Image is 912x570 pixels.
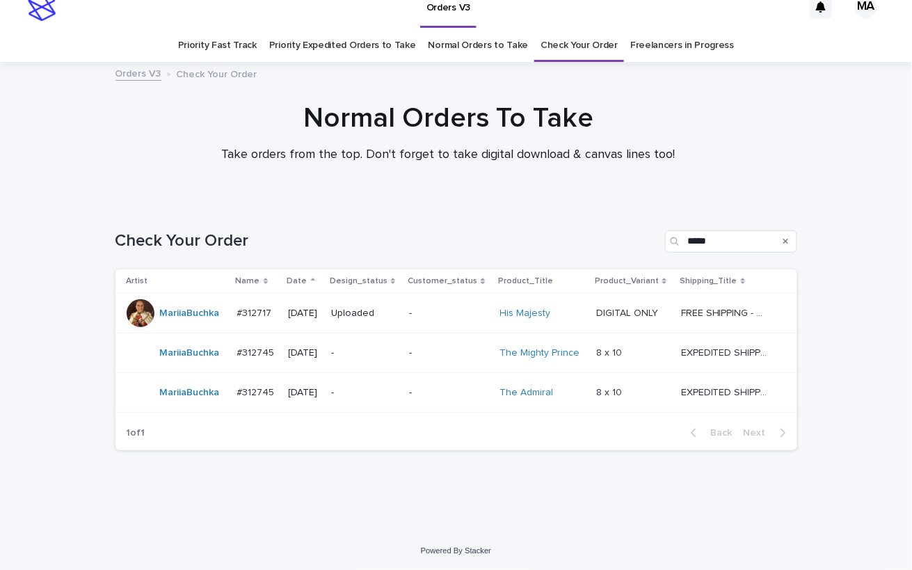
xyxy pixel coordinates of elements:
a: MariiaBuchka [160,308,220,319]
p: Uploaded [331,308,398,319]
p: 8 x 10 [596,384,625,399]
p: [DATE] [289,347,320,359]
p: Take orders from the top. Don't forget to take digital download & canvas lines too! [170,148,726,163]
p: EXPEDITED SHIPPING - preview in 1 business day; delivery up to 5 business days after your approval. [681,384,771,399]
p: FREE SHIPPING - preview in 1-2 business days, after your approval delivery will take 5-10 b.d. [681,305,771,319]
a: Freelancers in Progress [630,29,734,62]
p: #312745 [237,384,278,399]
button: Back [680,427,738,439]
p: Date [287,274,307,289]
button: Next [738,427,797,439]
p: Product_Title [499,274,554,289]
p: - [331,347,398,359]
p: - [409,347,488,359]
p: [DATE] [289,308,320,319]
p: 8 x 10 [596,345,625,359]
a: Powered By Stacker [421,546,491,555]
a: Priority Fast Track [178,29,257,62]
a: Normal Orders to Take [429,29,529,62]
p: Customer_status [408,274,477,289]
p: 1 of 1 [115,416,157,450]
a: Check Your Order [541,29,618,62]
tr: MariiaBuchka #312717#312717 [DATE]Uploaded-His Majesty DIGITAL ONLYDIGITAL ONLY FREE SHIPPING - p... [115,294,797,333]
a: Priority Expedited Orders to Take [269,29,416,62]
p: Check Your Order [177,65,257,81]
p: #312717 [237,305,275,319]
a: Orders V3 [115,65,161,81]
p: EXPEDITED SHIPPING - preview in 1 business day; delivery up to 5 business days after your approval. [681,345,771,359]
tr: MariiaBuchka #312745#312745 [DATE]--The Admiral 8 x 108 x 10 EXPEDITED SHIPPING - preview in 1 bu... [115,373,797,413]
h1: Normal Orders To Take [107,102,789,135]
span: Next [744,428,774,438]
p: Product_Variant [595,274,659,289]
p: - [409,308,488,319]
a: The Admiral [500,387,554,399]
span: Back [703,428,733,438]
p: Artist [127,274,148,289]
p: DIGITAL ONLY [596,305,661,319]
tr: MariiaBuchka #312745#312745 [DATE]--The Mighty Prince 8 x 108 x 10 EXPEDITED SHIPPING - preview i... [115,333,797,373]
p: Design_status [330,274,387,289]
p: #312745 [237,345,278,359]
input: Search [665,230,797,253]
p: - [409,387,488,399]
a: His Majesty [500,308,551,319]
p: Name [236,274,260,289]
a: The Mighty Prince [500,347,580,359]
a: MariiaBuchka [160,387,220,399]
p: - [331,387,398,399]
p: Shipping_Title [680,274,737,289]
p: [DATE] [289,387,320,399]
h1: Check Your Order [115,231,659,251]
a: MariiaBuchka [160,347,220,359]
